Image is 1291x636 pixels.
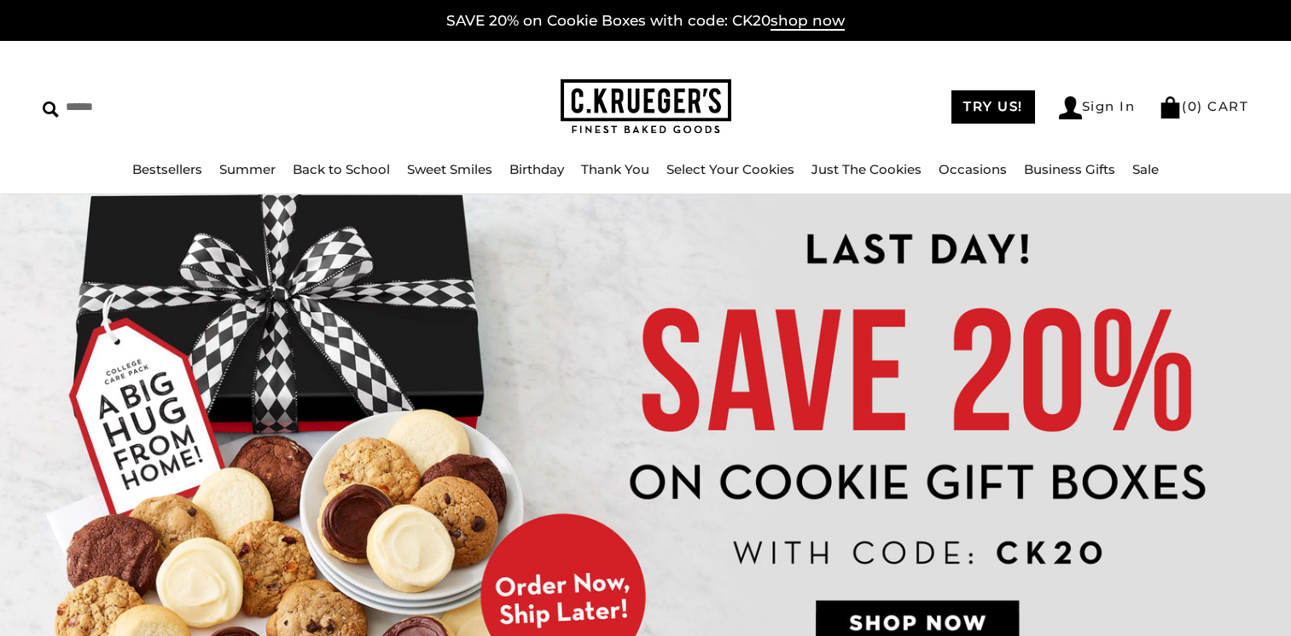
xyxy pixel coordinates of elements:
span: 0 [1188,98,1198,114]
a: Select Your Cookies [666,161,794,177]
a: Bestsellers [132,161,202,177]
a: Sale [1132,161,1159,177]
img: Account [1059,96,1082,119]
a: Sweet Smiles [407,161,492,177]
input: Search [43,94,329,120]
a: Summer [219,161,276,177]
img: Bag [1159,96,1182,119]
a: Business Gifts [1024,161,1115,177]
a: Back to School [293,161,390,177]
span: shop now [771,12,845,31]
a: SAVE 20% on Cookie Boxes with code: CK20shop now [446,12,845,31]
a: Sign In [1059,96,1136,119]
a: Occasions [939,161,1007,177]
a: Thank You [581,161,649,177]
a: (0) CART [1159,98,1248,114]
img: C.KRUEGER'S [561,79,731,135]
a: TRY US! [951,90,1035,124]
a: Just The Cookies [811,161,922,177]
img: Search [43,101,59,118]
a: Birthday [509,161,564,177]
